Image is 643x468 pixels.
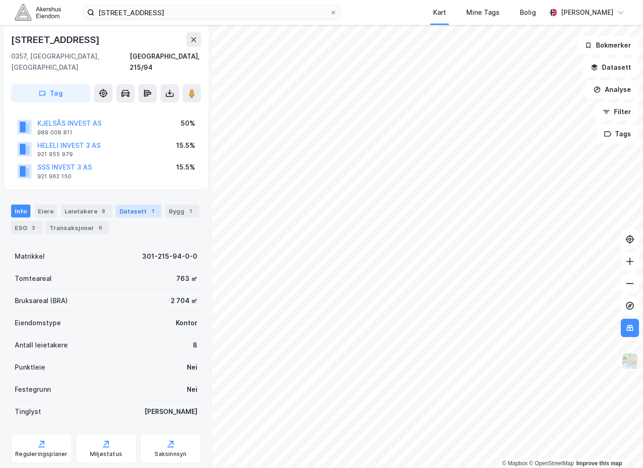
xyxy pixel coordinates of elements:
a: Mapbox [502,460,528,467]
div: Reguleringsplaner [15,450,67,458]
div: 6 [96,223,105,232]
div: Info [11,205,30,218]
button: Filter [595,103,639,121]
div: ESG [11,221,42,234]
div: Transaksjoner [46,221,109,234]
a: Improve this map [577,460,622,467]
div: 1 [186,207,196,216]
div: Miljøstatus [90,450,122,458]
div: Eiendomstype [15,317,61,328]
div: 989 008 811 [37,129,72,136]
div: 3 [29,223,38,232]
div: [PERSON_NAME] [561,7,613,18]
div: Matrikkel [15,251,45,262]
iframe: Chat Widget [597,424,643,468]
div: Tinglyst [15,406,41,417]
div: Punktleie [15,362,45,373]
div: [GEOGRAPHIC_DATA], 215/94 [130,51,201,73]
div: Kontrollprogram for chat [597,424,643,468]
div: Tomteareal [15,273,52,284]
div: Bygg [165,205,199,218]
div: 1 [149,207,158,216]
div: 921 955 979 [37,151,73,158]
div: 8 [193,340,197,351]
div: Nei [187,362,197,373]
div: [PERSON_NAME] [144,406,197,417]
div: Antall leietakere [15,340,68,351]
div: 763 ㎡ [176,273,197,284]
div: 50% [181,118,195,129]
img: akershus-eiendom-logo.9091f326c980b4bce74ccdd9f866810c.svg [15,4,61,20]
div: 15.5% [176,162,195,173]
input: Søk på adresse, matrikkel, gårdeiere, leietakere eller personer [95,6,330,19]
div: Kontor [176,317,197,328]
div: 0357, [GEOGRAPHIC_DATA], [GEOGRAPHIC_DATA] [11,51,130,73]
div: [STREET_ADDRESS] [11,32,101,47]
div: Bolig [520,7,536,18]
div: 15.5% [176,140,195,151]
button: Datasett [583,58,639,77]
div: Mine Tags [466,7,500,18]
button: Tag [11,84,90,103]
button: Bokmerker [577,36,639,55]
div: 921 962 150 [37,173,71,180]
button: Tags [596,125,639,143]
div: Bruksareal (BRA) [15,295,68,306]
div: Nei [187,384,197,395]
div: 8 [99,207,108,216]
a: OpenStreetMap [529,460,574,467]
div: Datasett [116,205,161,218]
div: 2 704 ㎡ [171,295,197,306]
button: Analyse [586,80,639,99]
div: Saksinnsyn [155,450,187,458]
div: Eiere [34,205,57,218]
img: Z [621,353,639,370]
div: 301-215-94-0-0 [142,251,197,262]
div: Kart [433,7,446,18]
div: Festegrunn [15,384,51,395]
div: Leietakere [61,205,112,218]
